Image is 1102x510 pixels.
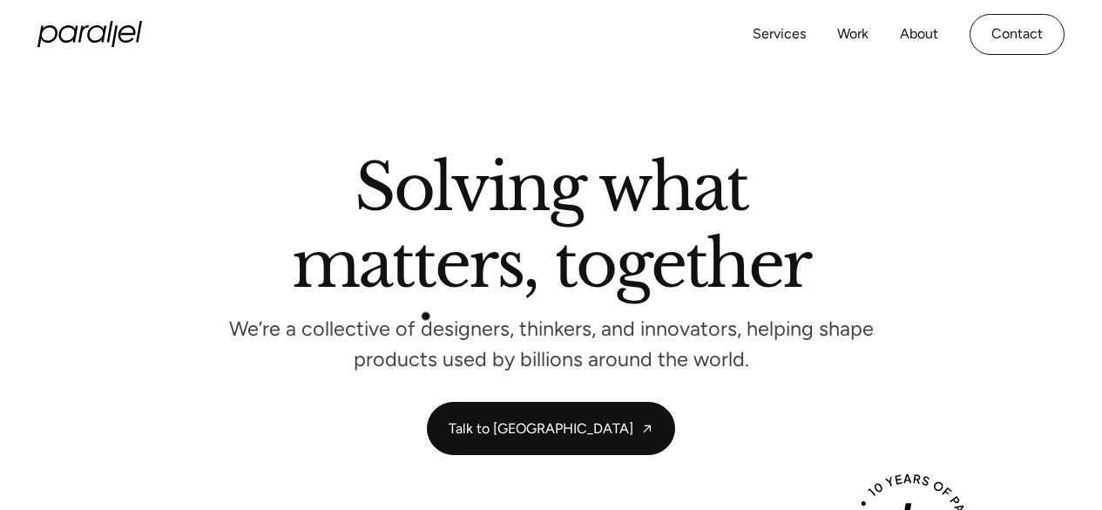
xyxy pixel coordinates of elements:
a: About [900,22,938,47]
a: home [37,21,142,47]
p: We’re a collective of designers, thinkers, and innovators, helping shape products used by billion... [225,322,878,367]
a: Work [837,22,869,47]
a: Contact [970,14,1065,55]
h2: Solving what matters, together [292,156,810,303]
a: Services [753,22,806,47]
